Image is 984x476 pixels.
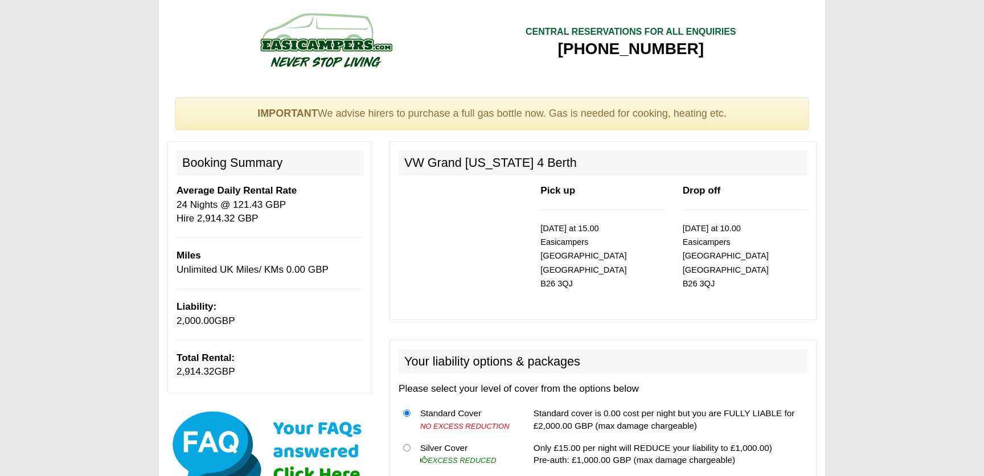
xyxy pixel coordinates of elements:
h2: Your liability options & packages [399,349,807,374]
div: [PHONE_NUMBER] [526,39,736,59]
h2: VW Grand [US_STATE] 4 Berth [399,150,807,175]
b: Total Rental: [177,352,235,363]
h2: Booking Summary [177,150,363,175]
p: 24 Nights @ 121.43 GBP Hire 2,914.32 GBP [177,184,363,225]
b: Pick up [540,185,575,196]
td: Standard Cover [416,402,517,437]
td: Only £15.00 per night will REDUCE your liability to £1,000.00) Pre-auth: £1,000.00 GBP (max damag... [529,437,807,471]
b: Average Daily Rental Rate [177,185,297,196]
div: CENTRAL RESERVATIONS FOR ALL ENQUIRIES [526,26,736,39]
b: Liability: [177,301,216,312]
div: We advise hirers to purchase a full gas bottle now. Gas is needed for cooking, heating etc. [175,97,809,130]
small: [DATE] at 10.00 Easicampers [GEOGRAPHIC_DATA] [GEOGRAPHIC_DATA] B26 3QJ [683,224,769,289]
td: Standard cover is 0.00 cost per night but you are FULLY LIABLE for £2,000.00 GBP (max damage char... [529,402,807,437]
b: Drop off [683,185,720,196]
img: campers-checkout-logo.png [218,9,434,71]
p: Please select your level of cover from the options below [399,382,807,396]
span: 2,000.00 [177,315,215,326]
small: [DATE] at 15.00 Easicampers [GEOGRAPHIC_DATA] [GEOGRAPHIC_DATA] B26 3QJ [540,224,626,289]
td: Silver Cover [416,437,517,471]
i: NO EXCESS REDUCTION [420,422,510,430]
span: 2,914.32 [177,366,215,377]
b: Miles [177,250,201,261]
p: Unlimited UK Miles/ KMs 0.00 GBP [177,249,363,277]
p: GBP [177,351,363,379]
i: EXCESS REDUCED [420,456,497,465]
strong: IMPORTANT [257,108,318,119]
p: GBP [177,300,363,328]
